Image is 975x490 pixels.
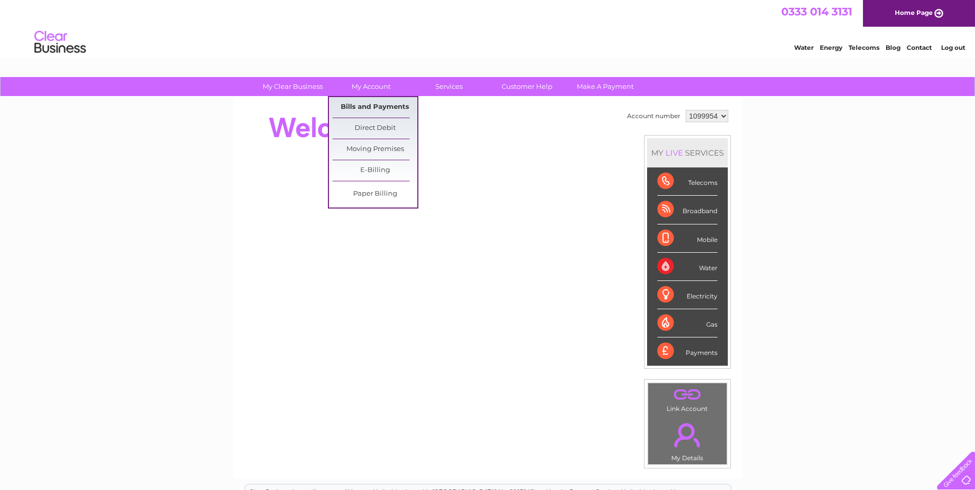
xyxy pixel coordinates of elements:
[657,224,718,253] div: Mobile
[657,337,718,365] div: Payments
[407,77,491,96] a: Services
[485,77,569,96] a: Customer Help
[657,167,718,196] div: Telecoms
[333,139,417,160] a: Moving Premises
[624,107,683,125] td: Account number
[820,44,842,51] a: Energy
[651,417,724,453] a: .
[664,148,685,158] div: LIVE
[781,5,852,18] a: 0333 014 3131
[941,44,965,51] a: Log out
[245,6,731,50] div: Clear Business is a trading name of Verastar Limited (registered in [GEOGRAPHIC_DATA] No. 3667643...
[34,27,86,58] img: logo.png
[657,253,718,281] div: Water
[563,77,648,96] a: Make A Payment
[328,77,413,96] a: My Account
[333,97,417,118] a: Bills and Payments
[333,118,417,139] a: Direct Debit
[250,77,335,96] a: My Clear Business
[333,184,417,204] a: Paper Billing
[657,281,718,309] div: Electricity
[886,44,900,51] a: Blog
[907,44,932,51] a: Contact
[794,44,814,51] a: Water
[333,160,417,181] a: E-Billing
[651,386,724,404] a: .
[849,44,879,51] a: Telecoms
[647,138,728,167] div: MY SERVICES
[648,414,727,465] td: My Details
[648,383,727,415] td: Link Account
[657,309,718,337] div: Gas
[657,196,718,224] div: Broadband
